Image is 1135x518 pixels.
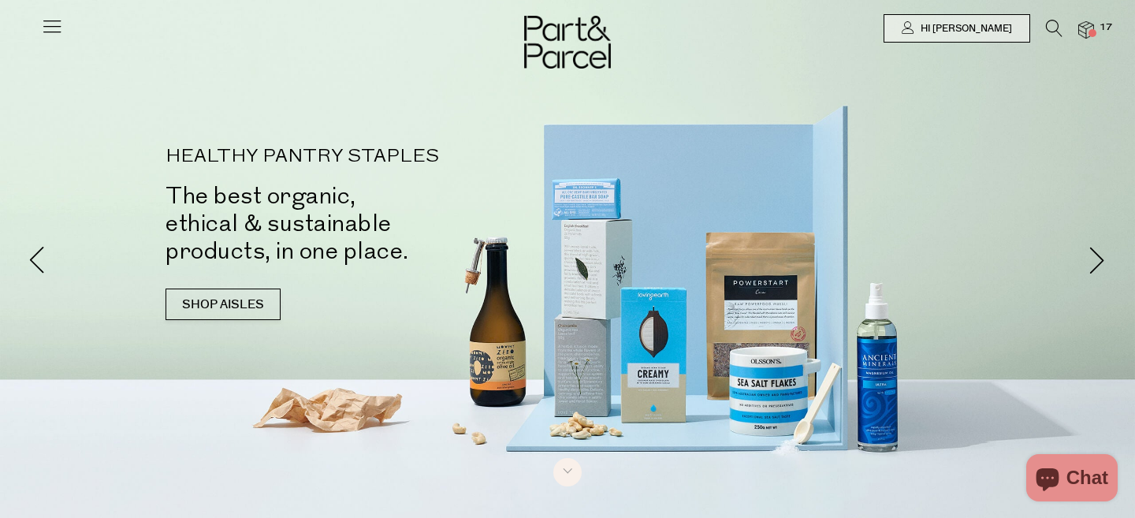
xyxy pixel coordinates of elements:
span: 17 [1096,20,1116,35]
a: Hi [PERSON_NAME] [884,14,1030,43]
img: Part&Parcel [524,16,611,69]
a: SHOP AISLES [166,289,281,320]
h2: The best organic, ethical & sustainable products, in one place. [166,182,591,265]
p: HEALTHY PANTRY STAPLES [166,147,591,166]
inbox-online-store-chat: Shopify online store chat [1021,454,1122,505]
a: 17 [1078,21,1094,38]
span: Hi [PERSON_NAME] [917,22,1012,35]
